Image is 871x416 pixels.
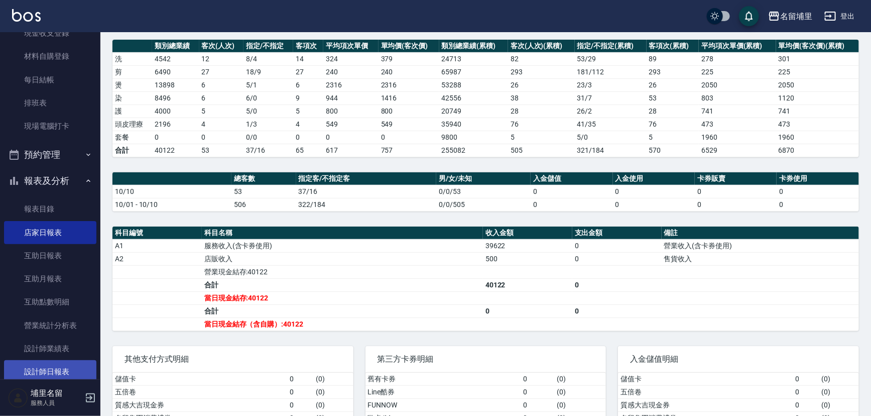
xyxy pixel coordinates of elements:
[776,52,859,65] td: 301
[572,304,662,318] td: 0
[436,172,531,185] th: 男/女/未知
[293,105,324,118] td: 5
[508,40,575,53] th: 客次(人次)(累積)
[572,227,662,240] th: 支出金額
[739,6,759,26] button: save
[4,314,96,337] a: 營業統計分析表
[199,131,243,144] td: 0
[439,144,508,157] td: 255082
[152,40,199,53] th: 類別總業績
[572,252,662,265] td: 0
[112,40,859,157] table: a dense table
[695,185,777,198] td: 0
[199,40,243,53] th: 客次(人次)
[199,65,243,78] td: 27
[508,78,575,91] td: 26
[4,91,96,115] a: 排班表
[12,9,41,22] img: Logo
[575,118,647,131] td: 41 / 35
[439,118,508,131] td: 35940
[554,398,606,411] td: ( 0 )
[575,131,647,144] td: 5 / 0
[202,252,483,265] td: 店販收入
[647,144,699,157] td: 570
[112,373,287,386] td: 儲值卡
[793,385,819,398] td: 0
[776,65,859,78] td: 225
[777,185,859,198] td: 0
[323,78,378,91] td: 2316
[483,252,572,265] td: 500
[296,172,437,185] th: 指定客/不指定客
[436,185,531,198] td: 0/0/53
[243,131,293,144] td: 0 / 0
[365,373,521,386] td: 舊有卡券
[647,78,699,91] td: 26
[483,227,572,240] th: 收入金額
[764,6,816,27] button: 名留埔里
[202,239,483,252] td: 服務收入(含卡券使用)
[112,239,202,252] td: A1
[647,52,699,65] td: 89
[4,337,96,360] a: 設計師業績表
[199,144,243,157] td: 53
[4,290,96,314] a: 互助點數明細
[379,65,439,78] td: 240
[112,385,287,398] td: 五倍卷
[323,131,378,144] td: 0
[508,52,575,65] td: 82
[112,227,202,240] th: 科目編號
[112,131,152,144] td: 套餐
[4,244,96,267] a: 互助日報表
[112,65,152,78] td: 剪
[287,398,313,411] td: 0
[647,131,699,144] td: 5
[4,68,96,91] a: 每日結帳
[293,78,324,91] td: 6
[112,105,152,118] td: 護
[323,52,378,65] td: 324
[695,198,777,211] td: 0
[508,65,575,78] td: 293
[293,144,324,157] td: 65
[323,91,378,105] td: 944
[521,385,555,398] td: 0
[365,385,521,398] td: Line酷券
[379,131,439,144] td: 0
[152,105,199,118] td: 4000
[508,131,575,144] td: 5
[439,52,508,65] td: 24713
[819,385,859,398] td: ( 0 )
[293,131,324,144] td: 0
[575,40,647,53] th: 指定/不指定(累積)
[202,278,483,291] td: 合計
[439,105,508,118] td: 20749
[483,278,572,291] td: 40122
[243,118,293,131] td: 1 / 3
[323,144,378,157] td: 617
[780,10,812,23] div: 名留埔里
[296,198,437,211] td: 322/184
[776,78,859,91] td: 2050
[112,198,231,211] td: 10/01 - 10/10
[531,172,612,185] th: 入金儲值
[202,265,483,278] td: 營業現金結存:40122
[699,131,776,144] td: 1960
[793,398,819,411] td: 0
[575,78,647,91] td: 23 / 3
[202,304,483,318] td: 合計
[439,91,508,105] td: 42556
[199,78,243,91] td: 6
[647,118,699,131] td: 76
[31,398,82,407] p: 服務人員
[4,142,96,168] button: 預約管理
[521,373,555,386] td: 0
[647,91,699,105] td: 53
[819,373,859,386] td: ( 0 )
[243,78,293,91] td: 5 / 1
[199,105,243,118] td: 5
[152,91,199,105] td: 8496
[699,91,776,105] td: 803
[379,105,439,118] td: 800
[112,172,859,212] table: a dense table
